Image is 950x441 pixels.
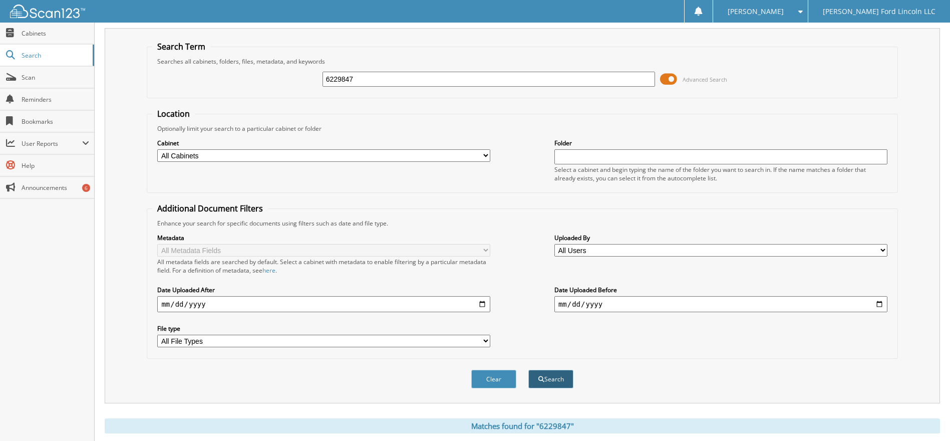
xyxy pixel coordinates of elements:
[528,370,573,388] button: Search
[152,57,892,66] div: Searches all cabinets, folders, files, metadata, and keywords
[554,165,887,182] div: Select a cabinet and begin typing the name of the folder you want to search in. If the name match...
[152,41,210,52] legend: Search Term
[22,51,88,60] span: Search
[152,203,268,214] legend: Additional Document Filters
[152,108,195,119] legend: Location
[554,286,887,294] label: Date Uploaded Before
[22,161,89,170] span: Help
[157,286,490,294] label: Date Uploaded After
[152,124,892,133] div: Optionally limit your search to a particular cabinet or folder
[554,234,887,242] label: Uploaded By
[22,117,89,126] span: Bookmarks
[471,370,516,388] button: Clear
[10,5,85,18] img: scan123-logo-white.svg
[157,296,490,312] input: start
[105,418,940,433] div: Matches found for "6229847"
[683,76,727,83] span: Advanced Search
[823,9,935,15] span: [PERSON_NAME] Ford Lincoln LLC
[22,183,89,192] span: Announcements
[728,9,784,15] span: [PERSON_NAME]
[554,139,887,147] label: Folder
[22,95,89,104] span: Reminders
[157,234,490,242] label: Metadata
[22,139,82,148] span: User Reports
[157,324,490,333] label: File type
[82,184,90,192] div: 6
[157,139,490,147] label: Cabinet
[22,73,89,82] span: Scan
[554,296,887,312] input: end
[262,266,275,275] a: here
[157,258,490,275] div: All metadata fields are searched by default. Select a cabinet with metadata to enable filtering b...
[152,219,892,228] div: Enhance your search for specific documents using filters such as date and file type.
[22,29,89,38] span: Cabinets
